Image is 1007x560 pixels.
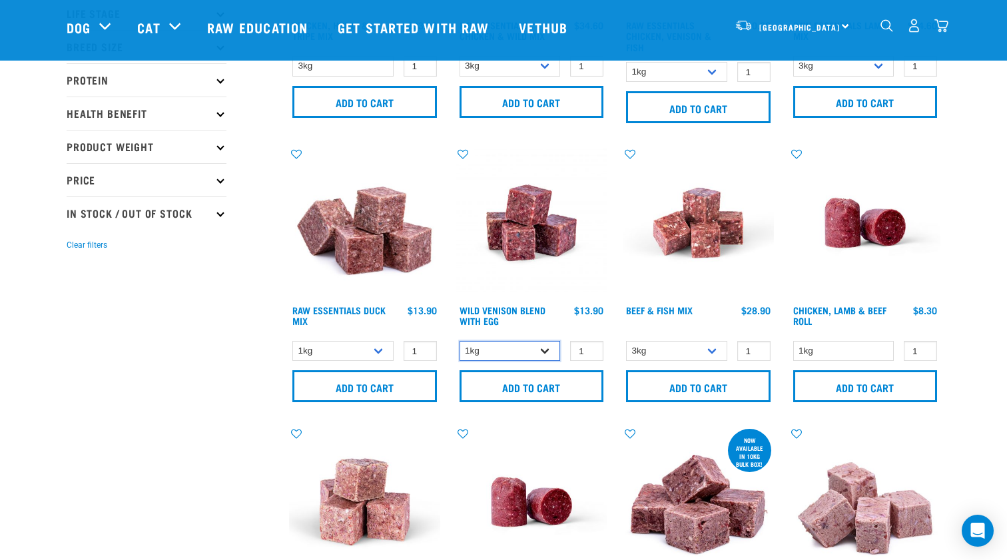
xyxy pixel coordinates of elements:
button: Clear filters [67,239,107,251]
input: 1 [904,341,937,362]
input: Add to cart [626,370,771,402]
img: home-icon@2x.png [934,19,948,33]
p: Product Weight [67,130,226,163]
a: Get started with Raw [324,1,505,54]
input: 1 [737,341,771,362]
input: 1 [570,341,603,362]
img: Beef Mackerel 1 [623,147,774,298]
img: Venison Egg 1616 [456,147,607,298]
input: Add to cart [626,91,771,123]
input: Add to cart [460,86,604,118]
input: 1 [570,56,603,77]
input: Add to cart [292,86,437,118]
div: now available in 10kg bulk box! [728,430,771,474]
input: 1 [404,341,437,362]
p: Protein [67,63,226,97]
div: $8.30 [913,305,937,316]
img: user.png [907,19,921,33]
input: 1 [904,56,937,77]
img: ?1041 RE Lamb Mix 01 [289,147,440,298]
input: Add to cart [292,370,437,402]
input: Add to cart [793,86,938,118]
a: Chicken, Lamb & Beef Roll [793,308,886,323]
img: van-moving.png [735,19,753,31]
p: In Stock / Out Of Stock [67,196,226,230]
input: Add to cart [460,370,604,402]
span: [GEOGRAPHIC_DATA] [759,25,840,29]
div: Open Intercom Messenger [962,515,994,547]
div: $13.90 [408,305,437,316]
a: Dog [67,17,91,37]
a: Raw Education [194,1,324,54]
a: Cat [137,17,160,37]
input: 1 [737,62,771,83]
input: Add to cart [793,370,938,402]
div: $13.90 [574,305,603,316]
img: home-icon-1@2x.png [880,19,893,32]
a: Raw Essentials Duck Mix [292,308,386,323]
a: Beef & Fish Mix [626,308,693,312]
img: Raw Essentials Chicken Lamb Beef Bulk Minced Raw Dog Food Roll Unwrapped [790,147,941,298]
div: $28.90 [741,305,771,316]
p: Health Benefit [67,97,226,130]
a: Wild Venison Blend with Egg [460,308,545,323]
p: Price [67,163,226,196]
input: 1 [404,56,437,77]
a: Vethub [505,1,584,54]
